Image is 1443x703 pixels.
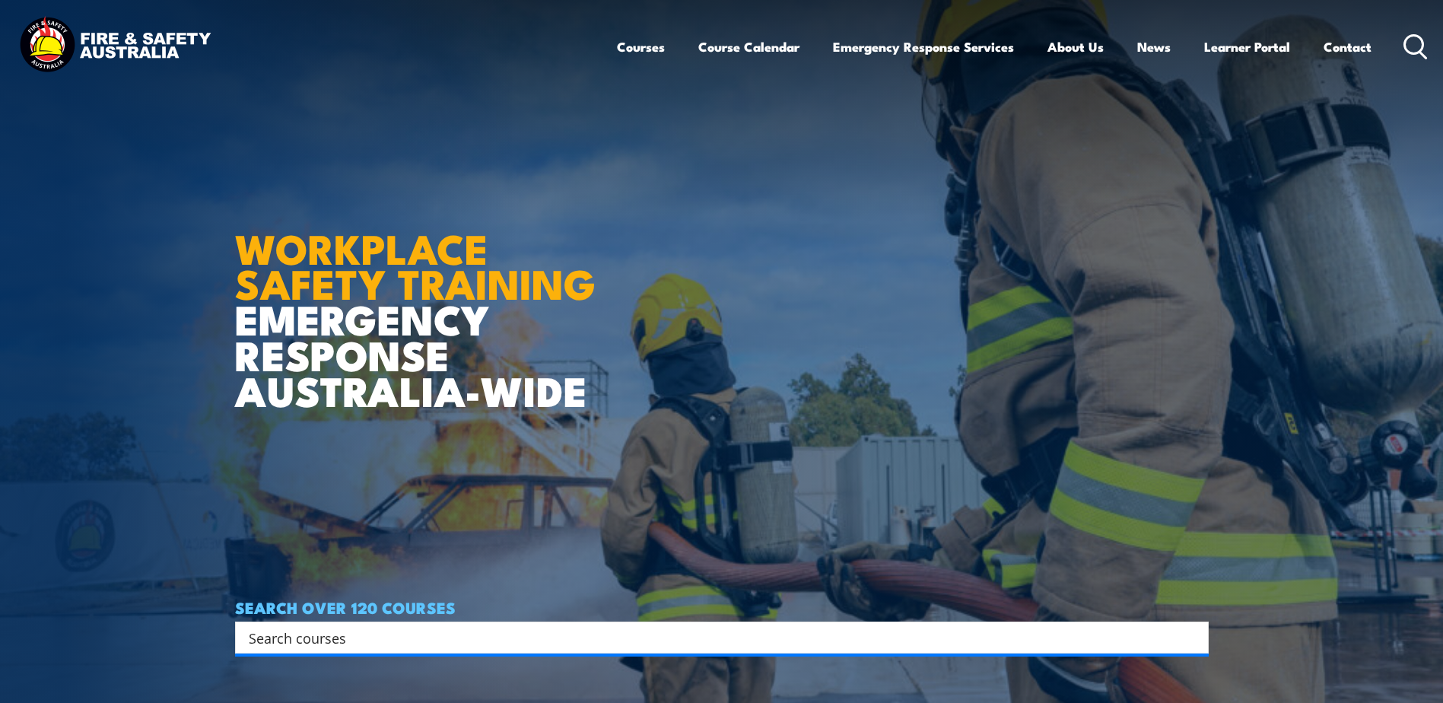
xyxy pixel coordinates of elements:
a: Learner Portal [1204,27,1290,67]
a: Course Calendar [698,27,799,67]
a: About Us [1047,27,1104,67]
h4: SEARCH OVER 120 COURSES [235,599,1209,616]
input: Search input [249,626,1175,649]
h1: EMERGENCY RESPONSE AUSTRALIA-WIDE [235,192,607,408]
strong: WORKPLACE SAFETY TRAINING [235,215,596,314]
a: Contact [1324,27,1371,67]
a: News [1137,27,1171,67]
button: Search magnifier button [1182,627,1203,648]
a: Courses [617,27,665,67]
form: Search form [252,627,1178,648]
a: Emergency Response Services [833,27,1014,67]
